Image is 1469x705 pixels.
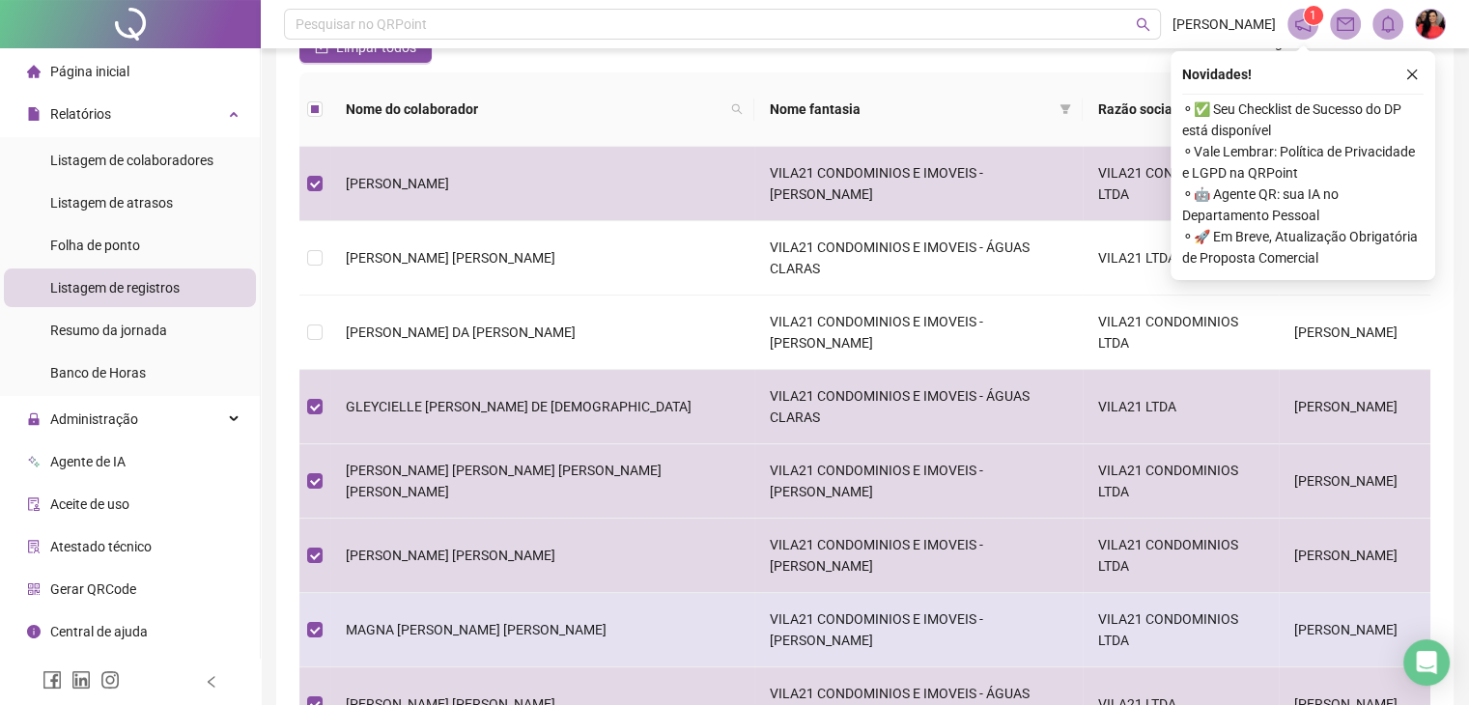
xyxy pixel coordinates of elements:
span: home [27,65,41,78]
span: search [731,103,743,115]
td: VILA21 LTDA [1083,221,1279,296]
span: Razão social [1098,99,1248,120]
span: Gerar QRCode [50,581,136,597]
span: Aceite de uso [50,496,129,512]
span: ⚬ 🚀 Em Breve, Atualização Obrigatória de Proposta Comercial [1182,226,1424,268]
td: VILA21 CONDOMINIOS LTDA [1083,444,1279,519]
span: lock [27,412,41,426]
span: facebook [42,670,62,690]
span: Central de ajuda [50,624,148,639]
span: mail [1337,15,1354,33]
span: Novidades ! [1182,64,1252,85]
span: ⚬ ✅ Seu Checklist de Sucesso do DP está disponível [1182,99,1424,141]
span: Nome do colaborador [346,99,723,120]
span: ⚬ Vale Lembrar: Política de Privacidade e LGPD na QRPoint [1182,141,1424,183]
span: filter [1059,103,1071,115]
td: VILA21 CONDOMINIOS E IMOVEIS - [PERSON_NAME] [754,147,1083,221]
td: VILA21 CONDOMINIOS LTDA [1083,519,1279,593]
td: [PERSON_NAME] [1279,370,1430,444]
td: [PERSON_NAME] [1279,519,1430,593]
span: Atestado técnico [50,539,152,554]
span: bell [1379,15,1397,33]
span: Banco de Horas [50,365,146,381]
span: Administração [50,411,138,427]
img: 84126 [1416,10,1445,39]
span: search [727,95,747,124]
td: VILA21 CONDOMINIOS LTDA [1083,296,1279,370]
span: [PERSON_NAME] [PERSON_NAME] [PERSON_NAME] [PERSON_NAME] [346,463,662,499]
span: [PERSON_NAME] [PERSON_NAME] [346,250,555,266]
span: Resumo da jornada [50,323,167,338]
span: search [1136,17,1150,32]
sup: 1 [1304,6,1323,25]
td: [PERSON_NAME] [1279,444,1430,519]
span: linkedin [71,670,91,690]
td: VILA21 LTDA [1083,370,1279,444]
td: VILA21 CONDOMINIOS E IMOVEIS - ÁGUAS CLARAS [754,370,1083,444]
span: [PERSON_NAME] [346,176,449,191]
span: Folha de ponto [50,238,140,253]
span: qrcode [27,582,41,596]
span: Relatórios [50,106,111,122]
span: Nome fantasia [770,99,1052,120]
span: notification [1294,15,1312,33]
td: VILA21 CONDOMINIOS E IMOVEIS - [PERSON_NAME] [754,593,1083,667]
span: [PERSON_NAME] DA [PERSON_NAME] [346,324,576,340]
span: audit [27,497,41,511]
span: MAGNA [PERSON_NAME] [PERSON_NAME] [346,622,607,637]
td: VILA21 CONDOMINIOS LTDA [1083,147,1279,221]
span: Listagem de colaboradores [50,153,213,168]
td: VILA21 CONDOMINIOS E IMOVEIS - [PERSON_NAME] [754,296,1083,370]
span: [PERSON_NAME] [1172,14,1276,35]
td: VILA21 CONDOMINIOS LTDA [1083,593,1279,667]
td: [PERSON_NAME] [1279,593,1430,667]
td: VILA21 CONDOMINIOS E IMOVEIS - ÁGUAS CLARAS [754,221,1083,296]
span: info-circle [27,625,41,638]
td: VILA21 CONDOMINIOS E IMOVEIS - [PERSON_NAME] [754,519,1083,593]
span: file [27,107,41,121]
span: solution [27,540,41,553]
span: left [205,675,218,689]
span: [PERSON_NAME] [PERSON_NAME] [346,548,555,563]
span: Agente de IA [50,454,126,469]
div: Open Intercom Messenger [1403,639,1450,686]
span: GLEYCIELLE [PERSON_NAME] DE [DEMOGRAPHIC_DATA] [346,399,692,414]
span: filter [1056,95,1075,124]
span: instagram [100,670,120,690]
span: Listagem de registros [50,280,180,296]
span: Página inicial [50,64,129,79]
td: [PERSON_NAME] [1279,296,1430,370]
span: 1 [1310,9,1316,22]
span: close [1405,68,1419,81]
td: VILA21 CONDOMINIOS E IMOVEIS - [PERSON_NAME] [754,444,1083,519]
span: Listagem de atrasos [50,195,173,211]
span: ⚬ 🤖 Agente QR: sua IA no Departamento Pessoal [1182,183,1424,226]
